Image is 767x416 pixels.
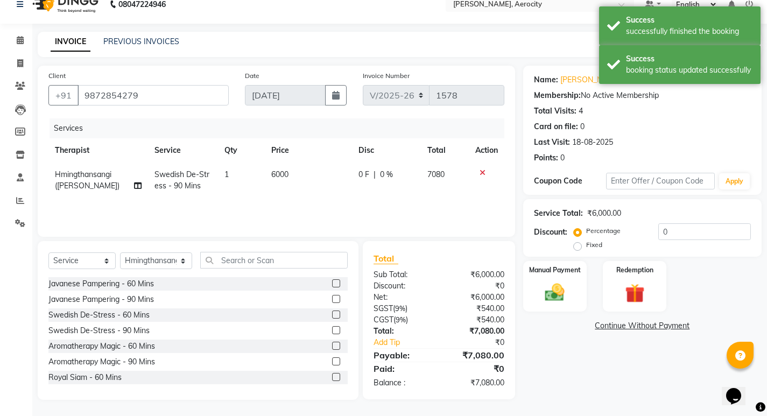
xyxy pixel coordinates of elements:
[358,169,369,180] span: 0 F
[439,349,512,362] div: ₹7,080.00
[626,26,752,37] div: successfully finished the booking
[365,337,451,348] a: Add Tip
[534,90,751,101] div: No Active Membership
[525,320,759,332] a: Continue Without Payment
[218,138,264,163] th: Qty
[586,226,621,236] label: Percentage
[48,138,148,163] th: Therapist
[48,71,66,81] label: Client
[271,170,288,179] span: 6000
[580,121,585,132] div: 0
[380,169,393,180] span: 0 %
[200,252,348,269] input: Search or Scan
[352,138,420,163] th: Disc
[529,265,581,275] label: Manual Payment
[451,337,512,348] div: ₹0
[365,326,439,337] div: Total:
[439,303,512,314] div: ₹540.00
[539,281,571,304] img: _cash.svg
[365,269,439,280] div: Sub Total:
[365,292,439,303] div: Net:
[534,175,606,187] div: Coupon Code
[51,32,90,52] a: INVOICE
[626,65,752,76] div: booking status updated successfully
[48,341,155,352] div: Aromatherapy Magic - 60 Mins
[439,314,512,326] div: ₹540.00
[224,170,229,179] span: 1
[616,265,653,275] label: Redemption
[579,105,583,117] div: 4
[363,71,410,81] label: Invoice Number
[439,377,512,389] div: ₹7,080.00
[619,281,651,306] img: _gift.svg
[154,170,209,191] span: Swedish De-Stress - 90 Mins
[374,169,376,180] span: |
[365,349,439,362] div: Payable:
[534,227,567,238] div: Discount:
[427,170,445,179] span: 7080
[626,53,752,65] div: Success
[560,152,565,164] div: 0
[560,74,621,86] a: [PERSON_NAME]
[374,304,393,313] span: SGST
[534,137,570,148] div: Last Visit:
[48,325,150,336] div: Swedish De-Stress - 90 Mins
[439,292,512,303] div: ₹6,000.00
[469,138,504,163] th: Action
[626,15,752,26] div: Success
[439,362,512,375] div: ₹0
[48,309,150,321] div: Swedish De-Stress - 60 Mins
[395,304,405,313] span: 9%
[606,173,715,189] input: Enter Offer / Coupon Code
[439,326,512,337] div: ₹7,080.00
[78,85,229,105] input: Search by Name/Mobile/Email/Code
[396,315,406,324] span: 9%
[55,170,119,191] span: Hmingthansangi ([PERSON_NAME])
[48,372,122,383] div: Royal Siam - 60 Mins
[534,74,558,86] div: Name:
[439,269,512,280] div: ₹6,000.00
[365,314,439,326] div: ( )
[48,294,154,305] div: Javanese Pampering - 90 Mins
[421,138,469,163] th: Total
[365,362,439,375] div: Paid:
[719,173,750,189] button: Apply
[148,138,218,163] th: Service
[50,118,512,138] div: Services
[365,303,439,314] div: ( )
[572,137,613,148] div: 18-08-2025
[534,90,581,101] div: Membership:
[374,315,393,325] span: CGST
[586,240,602,250] label: Fixed
[48,85,79,105] button: +91
[439,280,512,292] div: ₹0
[265,138,353,163] th: Price
[365,377,439,389] div: Balance :
[587,208,621,219] div: ₹6,000.00
[103,37,179,46] a: PREVIOUS INVOICES
[534,121,578,132] div: Card on file:
[48,356,155,368] div: Aromatherapy Magic - 90 Mins
[365,280,439,292] div: Discount:
[722,373,756,405] iframe: chat widget
[534,208,583,219] div: Service Total:
[534,152,558,164] div: Points:
[245,71,259,81] label: Date
[534,105,576,117] div: Total Visits:
[48,278,154,290] div: Javanese Pampering - 60 Mins
[374,253,398,264] span: Total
